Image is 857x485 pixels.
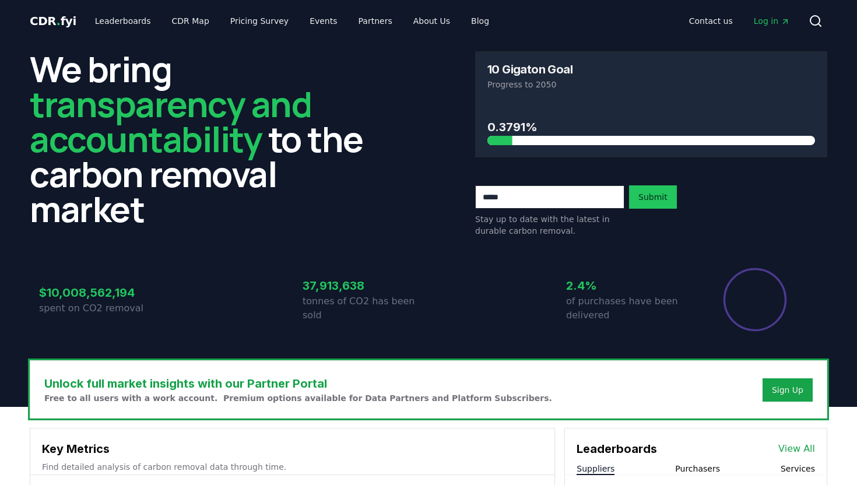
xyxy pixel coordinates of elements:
[462,10,498,31] a: Blog
[680,10,799,31] nav: Main
[30,14,76,28] span: CDR fyi
[763,378,813,402] button: Sign Up
[487,118,815,136] h3: 0.3791%
[577,440,657,458] h3: Leaderboards
[487,79,815,90] p: Progress to 2050
[487,64,572,75] h3: 10 Gigaton Goal
[744,10,799,31] a: Log in
[44,375,552,392] h3: Unlock full market insights with our Partner Portal
[303,294,428,322] p: tonnes of CO2 has been sold
[349,10,402,31] a: Partners
[39,284,165,301] h3: $10,008,562,194
[300,10,346,31] a: Events
[577,463,614,475] button: Suppliers
[772,384,803,396] a: Sign Up
[42,440,543,458] h3: Key Metrics
[221,10,298,31] a: Pricing Survey
[781,463,815,475] button: Services
[680,10,742,31] a: Contact us
[475,213,624,237] p: Stay up to date with the latest in durable carbon removal.
[404,10,459,31] a: About Us
[303,277,428,294] h3: 37,913,638
[44,392,552,404] p: Free to all users with a work account. Premium options available for Data Partners and Platform S...
[778,442,815,456] a: View All
[39,301,165,315] p: spent on CO2 removal
[30,80,311,163] span: transparency and accountability
[566,277,692,294] h3: 2.4%
[754,15,790,27] span: Log in
[86,10,498,31] nav: Main
[675,463,720,475] button: Purchasers
[42,461,543,473] p: Find detailed analysis of carbon removal data through time.
[566,294,692,322] p: of purchases have been delivered
[30,13,76,29] a: CDR.fyi
[30,51,382,226] h2: We bring to the carbon removal market
[57,14,61,28] span: .
[722,267,788,332] div: Percentage of sales delivered
[86,10,160,31] a: Leaderboards
[629,185,677,209] button: Submit
[163,10,219,31] a: CDR Map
